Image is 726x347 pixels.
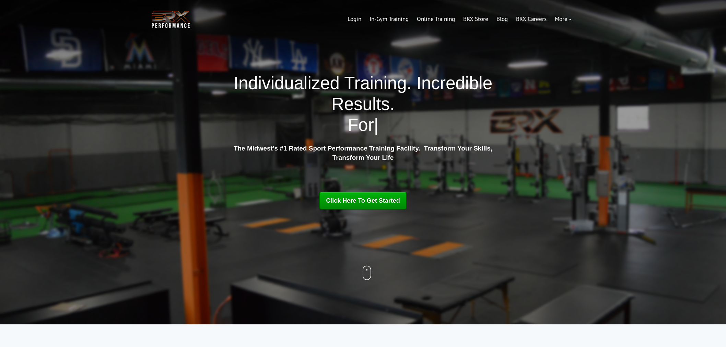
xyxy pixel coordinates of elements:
[413,11,459,27] a: Online Training
[365,11,413,27] a: In-Gym Training
[231,73,495,136] h1: Individualized Training. Incredible Results.
[319,192,407,210] a: Click Here To Get Started
[343,11,365,27] a: Login
[492,11,512,27] a: Blog
[150,9,191,30] img: BRX Transparent Logo-2
[348,115,374,135] span: For
[459,11,492,27] a: BRX Store
[551,11,576,27] a: More
[234,145,492,161] strong: The Midwest's #1 Rated Sport Performance Training Facility. Transform Your Skills, Transform Your...
[326,197,400,204] span: Click Here To Get Started
[374,115,378,135] span: |
[343,11,576,27] div: Navigation Menu
[512,11,551,27] a: BRX Careers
